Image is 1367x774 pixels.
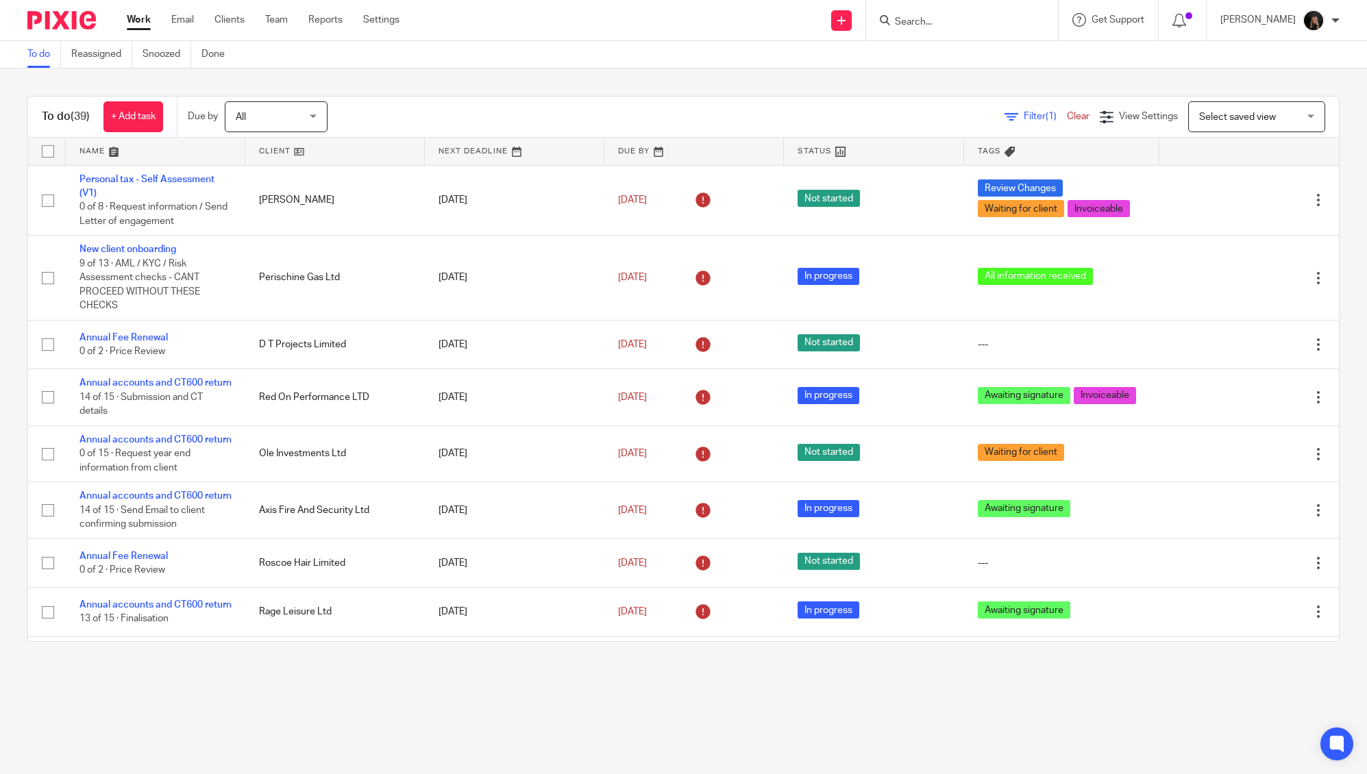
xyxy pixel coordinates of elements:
a: Annual Fee Renewal [79,333,168,342]
td: [PERSON_NAME] [245,165,425,236]
td: Roscoe Hair Limited [245,538,425,587]
span: Review Changes [978,179,1063,197]
a: Settings [363,13,399,27]
a: Personal tax - Self Assessment (V1) [79,175,214,198]
td: Axis Fire And Security Ltd [245,482,425,538]
td: Red On Performance LTD [245,369,425,425]
span: Select saved view [1199,112,1276,122]
a: Done [201,41,235,68]
a: Annual Fee Renewal [79,551,168,561]
p: Due by [188,110,218,123]
span: In progress [798,601,859,619]
a: Reassigned [71,41,132,68]
span: 0 of 8 · Request information / Send Letter of engagement [79,202,227,226]
span: [DATE] [618,273,647,282]
a: Reports [308,13,343,27]
span: All information received [978,268,1093,285]
td: [DATE] [425,236,604,321]
h1: To do [42,110,90,124]
div: --- [978,338,1146,351]
span: [DATE] [618,449,647,458]
span: Get Support [1092,15,1144,25]
span: [DATE] [618,195,647,205]
span: In progress [798,500,859,517]
span: [DATE] [618,392,647,402]
a: Annual accounts and CT600 return [79,600,232,610]
span: Awaiting signature [978,387,1070,404]
span: Awaiting signature [978,500,1070,517]
td: Rage Leisure Ltd [245,588,425,636]
span: (1) [1046,112,1057,121]
td: [DATE] [425,588,604,636]
td: Ole Investments Ltd [245,425,425,482]
span: [DATE] [618,558,647,568]
span: Not started [798,190,860,207]
span: Invoiceable [1074,387,1136,404]
a: Email [171,13,194,27]
span: All [236,112,246,122]
img: Pixie [27,11,96,29]
td: [DATE] [425,538,604,587]
span: Not started [798,553,860,570]
p: [PERSON_NAME] [1220,13,1296,27]
a: To do [27,41,61,68]
span: Awaiting signature [978,601,1070,619]
span: 9 of 13 · AML / KYC / Risk Assessment checks - CANT PROCEED WITHOUT THESE CHECKS [79,259,200,311]
span: 14 of 15 · Send Email to client confirming submission [79,505,205,529]
td: D T Projects Limited [245,320,425,369]
td: Perischine Gas Ltd [245,236,425,321]
span: 0 of 2 · Price Review [79,347,165,356]
span: Waiting for client [978,444,1064,461]
span: Not started [798,334,860,351]
span: View Settings [1119,112,1178,121]
span: [DATE] [618,505,647,515]
span: 14 of 15 · Submission and CT details [79,392,203,416]
input: Search [894,16,1017,29]
span: Waiting for client [978,200,1064,217]
span: [DATE] [618,340,647,349]
span: 0 of 15 · Request year end information from client [79,449,190,473]
span: 0 of 2 · Price Review [79,565,165,575]
td: [DATE] [425,425,604,482]
a: + Add task [103,101,163,132]
a: Snoozed [143,41,191,68]
td: [DATE] [425,482,604,538]
a: New client onboarding [79,245,176,254]
td: [DATE] [425,369,604,425]
span: Not started [798,444,860,461]
td: [DATE] [425,320,604,369]
span: Tags [978,147,1001,155]
a: Clients [214,13,245,27]
td: [DATE] [425,636,604,685]
span: [DATE] [618,607,647,616]
td: [DATE] [425,165,604,236]
a: Work [127,13,151,27]
span: (39) [71,111,90,122]
img: 455A9867.jpg [1303,10,1325,32]
a: Annual accounts and CT600 return [79,435,232,445]
span: In progress [798,268,859,285]
span: Invoiceable [1068,200,1130,217]
span: 13 of 15 · Finalisation [79,614,169,624]
a: Team [265,13,288,27]
a: Annual accounts and CT600 return [79,378,232,388]
div: --- [978,556,1146,570]
a: Clear [1067,112,1089,121]
span: Filter [1024,112,1067,121]
a: Annual accounts and CT600 return [79,491,232,501]
span: In progress [798,387,859,404]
